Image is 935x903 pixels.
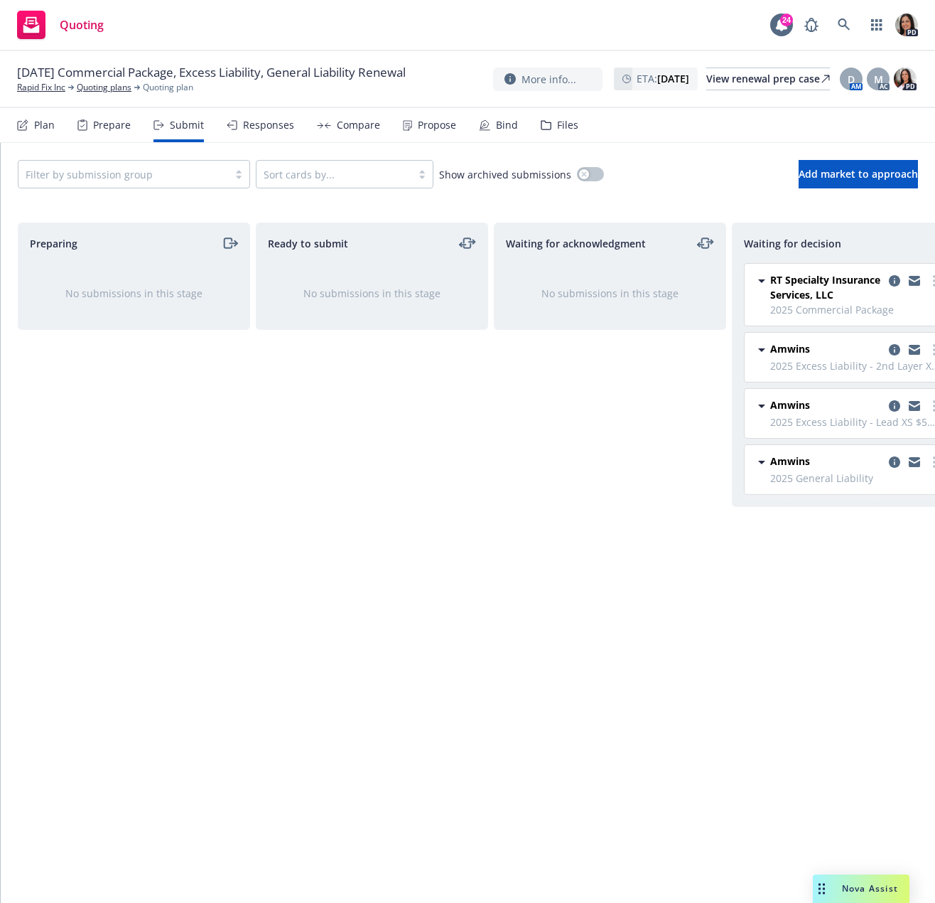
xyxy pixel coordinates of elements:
[874,72,883,87] span: M
[744,236,841,251] span: Waiting for decision
[221,235,238,252] a: moveRight
[799,160,918,188] button: Add market to approach
[17,81,65,94] a: Rapid Fix Inc
[906,341,923,358] a: copy logging email
[886,272,903,289] a: copy logging email
[337,119,380,131] div: Compare
[842,882,898,894] span: Nova Assist
[170,119,204,131] div: Submit
[813,875,909,903] button: Nova Assist
[418,119,456,131] div: Propose
[886,341,903,358] a: copy logging email
[830,11,858,39] a: Search
[279,286,465,301] div: No submissions in this stage
[799,167,918,181] span: Add market to approach
[34,119,55,131] div: Plan
[557,119,578,131] div: Files
[11,5,109,45] a: Quoting
[93,119,131,131] div: Prepare
[496,119,518,131] div: Bind
[243,119,294,131] div: Responses
[780,14,793,26] div: 24
[863,11,891,39] a: Switch app
[813,875,831,903] div: Drag to move
[895,14,918,36] img: photo
[77,81,131,94] a: Quoting plans
[143,81,193,94] span: Quoting plan
[886,397,903,415] a: copy logging email
[493,68,602,91] button: More info...
[506,236,646,251] span: Waiting for acknowledgment
[706,68,830,90] a: View renewal prep case
[770,397,810,412] span: Amwins
[439,167,571,182] span: Show archived submissions
[848,72,855,87] span: D
[459,235,476,252] a: moveLeftRight
[770,341,810,356] span: Amwins
[17,64,406,81] span: [DATE] Commercial Package, Excess Liability, General Liability Renewal
[521,72,576,87] span: More info...
[886,454,903,471] a: copy logging email
[517,286,703,301] div: No submissions in this stage
[906,454,923,471] a: copy logging email
[906,397,923,415] a: copy logging email
[41,286,227,301] div: No submissions in this stage
[906,272,923,289] a: copy logging email
[637,71,689,86] span: ETA :
[657,72,689,85] strong: [DATE]
[894,68,917,90] img: photo
[60,19,104,31] span: Quoting
[797,11,826,39] a: Report a Bug
[268,236,348,251] span: Ready to submit
[30,236,77,251] span: Preparing
[770,454,810,469] span: Amwins
[770,272,883,302] span: RT Specialty Insurance Services, LLC
[697,235,714,252] a: moveLeftRight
